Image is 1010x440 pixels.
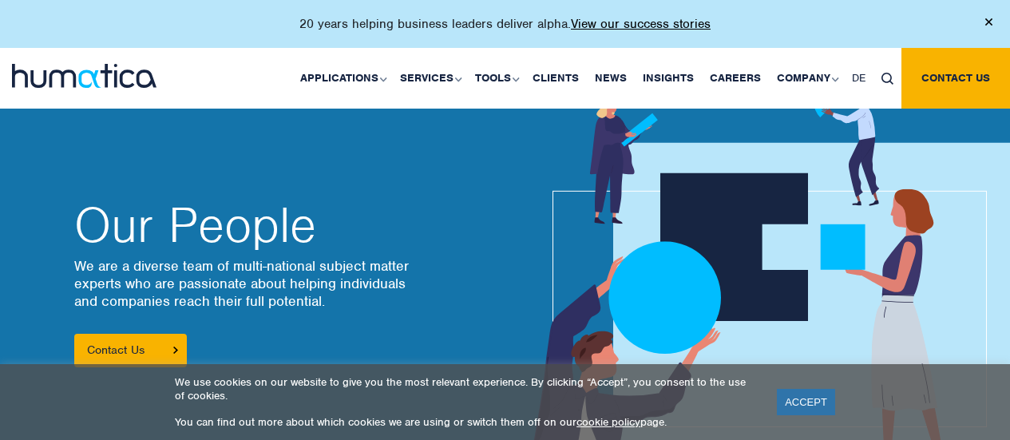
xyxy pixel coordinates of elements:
a: Contact us [901,48,1010,109]
a: ACCEPT [777,389,835,415]
a: View our success stories [571,16,711,32]
a: Applications [292,48,392,109]
a: Careers [702,48,769,109]
a: Tools [467,48,525,109]
a: DE [844,48,873,109]
a: News [587,48,635,109]
img: logo [12,64,156,88]
img: arrowicon [173,347,178,354]
a: Clients [525,48,587,109]
img: search_icon [881,73,893,85]
a: Insights [635,48,702,109]
p: 20 years helping business leaders deliver alpha. [299,16,711,32]
span: DE [852,71,865,85]
a: Contact Us [74,334,187,367]
a: Services [392,48,467,109]
a: Company [769,48,844,109]
p: We are a diverse team of multi-national subject matter experts who are passionate about helping i... [74,257,489,310]
h2: Our People [74,201,489,249]
p: You can find out more about which cookies we are using or switch them off on our page. [175,415,757,429]
p: We use cookies on our website to give you the most relevant experience. By clicking “Accept”, you... [175,375,757,402]
a: cookie policy [576,415,640,429]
